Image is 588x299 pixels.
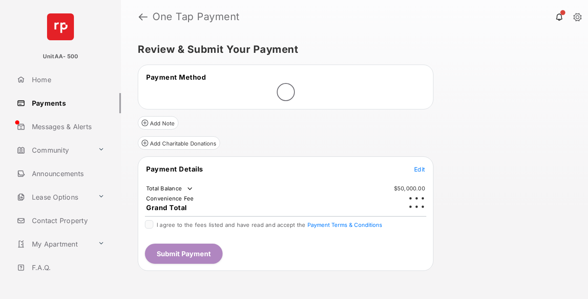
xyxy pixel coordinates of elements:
[146,203,187,212] span: Grand Total
[43,52,79,61] p: UnitAA- 500
[414,166,425,173] span: Edit
[13,257,121,278] a: F.A.Q.
[13,140,94,160] a: Community
[13,211,121,231] a: Contact Property
[394,185,425,192] td: $50,000.00
[146,195,194,202] td: Convenience Fee
[152,12,240,22] strong: One Tap Payment
[414,165,425,173] button: Edit
[13,117,121,137] a: Messages & Alerts
[138,116,178,130] button: Add Note
[13,93,121,113] a: Payments
[146,185,194,193] td: Total Balance
[138,136,220,150] button: Add Charitable Donations
[13,70,121,90] a: Home
[145,244,223,264] button: Submit Payment
[146,165,203,173] span: Payment Details
[146,73,206,81] span: Payment Method
[13,234,94,254] a: My Apartment
[307,221,382,228] button: I agree to the fees listed and have read and accept the
[13,187,94,207] a: Lease Options
[157,221,382,228] span: I agree to the fees listed and have read and accept the
[47,13,74,40] img: svg+xml;base64,PHN2ZyB4bWxucz0iaHR0cDovL3d3dy53My5vcmcvMjAwMC9zdmciIHdpZHRoPSI2NCIgaGVpZ2h0PSI2NC...
[138,44,564,55] h5: Review & Submit Your Payment
[13,164,121,184] a: Announcements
